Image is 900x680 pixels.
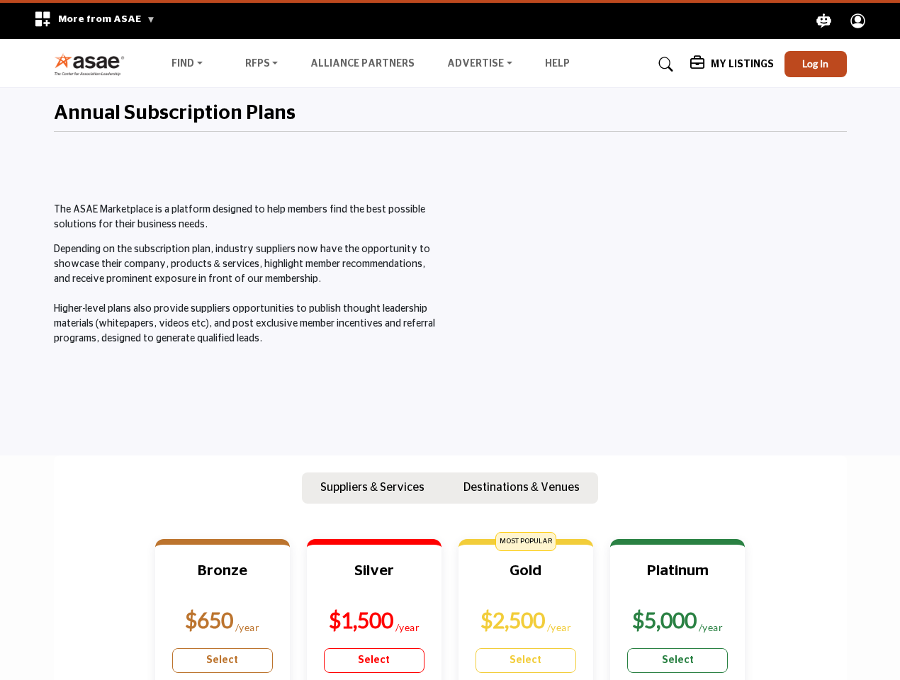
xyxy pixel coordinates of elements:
span: More from ASAE [58,14,155,24]
b: $5,000 [632,607,697,633]
b: $2,500 [480,607,545,633]
a: Select [324,648,424,673]
h3: Platinum [627,562,728,597]
a: Find [162,55,213,74]
h5: My Listings [711,58,774,71]
span: Log In [802,57,828,69]
sub: /year [547,621,572,633]
sub: /year [235,621,260,633]
b: $650 [185,607,233,633]
h3: Bronze [172,562,273,597]
p: Destinations & Venues [463,479,580,496]
a: Select [172,648,273,673]
p: Depending on the subscription plan, industry suppliers now have the opportunity to showcase their... [54,242,443,346]
button: Suppliers & Services [302,472,443,505]
button: Log In [784,51,847,77]
div: More from ASAE [25,3,164,39]
b: $1,500 [329,607,393,633]
h3: Silver [324,562,424,597]
p: The ASAE Marketplace is a platform designed to help members find the best possible solutions for ... [54,203,443,232]
a: Select [476,648,576,673]
div: My Listings [690,56,774,73]
a: RFPs [235,55,288,74]
sub: /year [699,621,724,633]
a: Help [545,59,570,69]
h2: Annual Subscription Plans [54,102,296,126]
button: Destinations & Venues [445,472,598,505]
a: Alliance Partners [310,59,415,69]
h3: Gold [476,562,576,597]
a: Select [627,648,728,673]
p: Suppliers & Services [320,479,424,496]
span: MOST POPULAR [495,532,556,551]
sub: /year [395,621,420,633]
iframe: Master the ASAE Marketplace and Start by Claiming Your Listing [458,203,847,421]
a: Search [645,53,682,76]
a: Advertise [437,55,522,74]
img: Site Logo [54,52,133,76]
